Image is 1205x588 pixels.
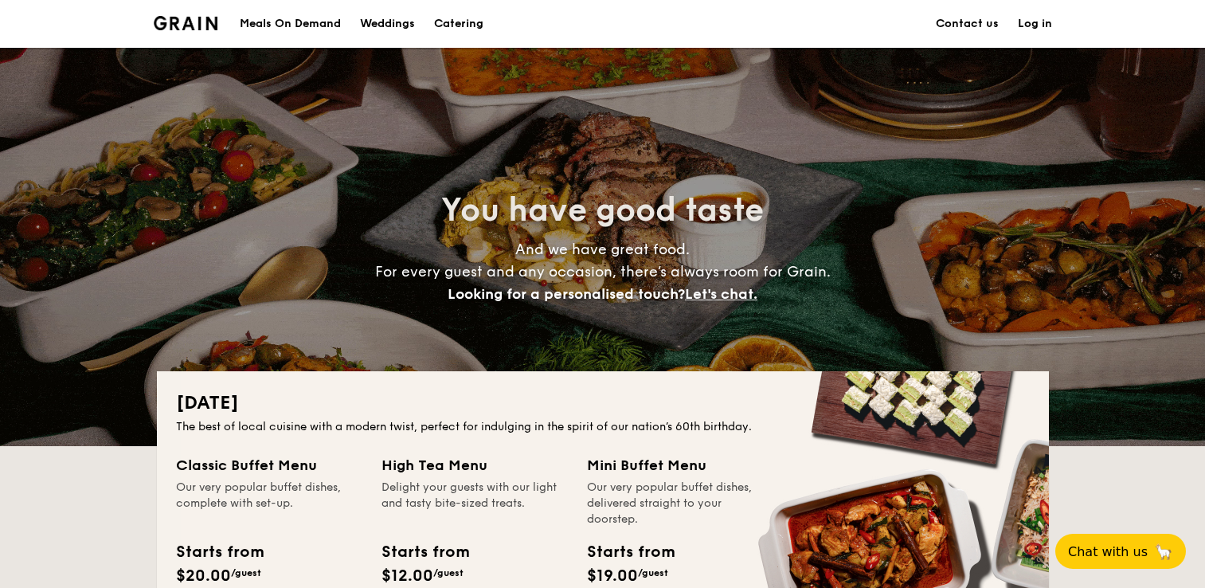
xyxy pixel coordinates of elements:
span: And we have great food. For every guest and any occasion, there’s always room for Grain. [375,241,831,303]
div: Starts from [381,540,468,564]
span: $12.00 [381,566,433,586]
div: High Tea Menu [381,454,568,476]
div: Our very popular buffet dishes, complete with set-up. [176,480,362,527]
div: Starts from [176,540,263,564]
span: You have good taste [441,191,764,229]
span: /guest [231,567,261,578]
span: $19.00 [587,566,638,586]
span: /guest [433,567,464,578]
div: Mini Buffet Menu [587,454,773,476]
span: Looking for a personalised touch? [448,285,685,303]
div: Our very popular buffet dishes, delivered straight to your doorstep. [587,480,773,527]
div: Starts from [587,540,674,564]
span: /guest [638,567,668,578]
img: Grain [154,16,218,30]
button: Chat with us🦙 [1055,534,1186,569]
div: The best of local cuisine with a modern twist, perfect for indulging in the spirit of our nation’... [176,419,1030,435]
span: Let's chat. [685,285,757,303]
h2: [DATE] [176,390,1030,416]
div: Delight your guests with our light and tasty bite-sized treats. [381,480,568,527]
a: Logotype [154,16,218,30]
span: $20.00 [176,566,231,586]
span: Chat with us [1068,544,1148,559]
div: Classic Buffet Menu [176,454,362,476]
span: 🦙 [1154,543,1173,561]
